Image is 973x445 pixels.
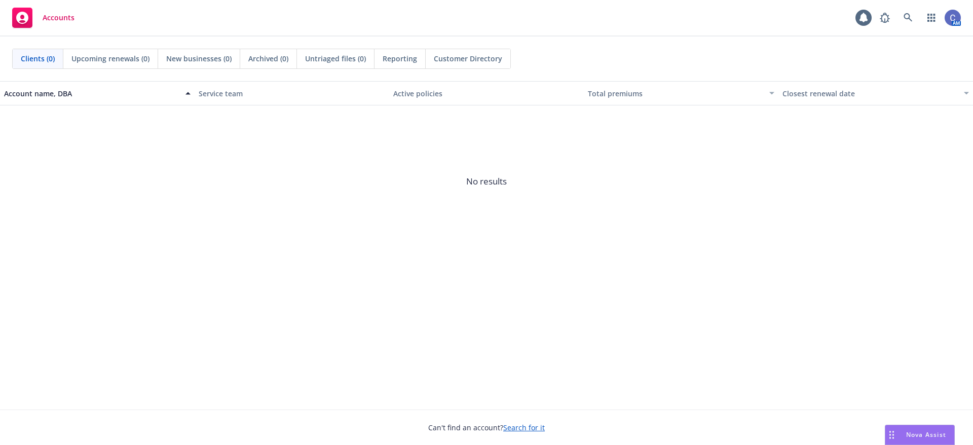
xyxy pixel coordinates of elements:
span: Archived (0) [248,53,288,64]
div: Service team [199,88,385,99]
span: Upcoming renewals (0) [71,53,149,64]
span: Nova Assist [906,430,946,439]
button: Service team [195,81,389,105]
button: Closest renewal date [778,81,973,105]
button: Active policies [389,81,584,105]
span: Can't find an account? [428,422,545,433]
span: New businesses (0) [166,53,232,64]
div: Total premiums [588,88,763,99]
div: Drag to move [885,425,898,444]
a: Accounts [8,4,79,32]
button: Total premiums [584,81,778,105]
div: Account name, DBA [4,88,179,99]
button: Nova Assist [885,425,955,445]
a: Search for it [503,423,545,432]
span: Clients (0) [21,53,55,64]
span: Accounts [43,14,74,22]
span: Reporting [383,53,417,64]
img: photo [945,10,961,26]
a: Search [898,8,918,28]
div: Active policies [393,88,580,99]
span: Customer Directory [434,53,502,64]
a: Report a Bug [875,8,895,28]
div: Closest renewal date [782,88,958,99]
a: Switch app [921,8,942,28]
span: Untriaged files (0) [305,53,366,64]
